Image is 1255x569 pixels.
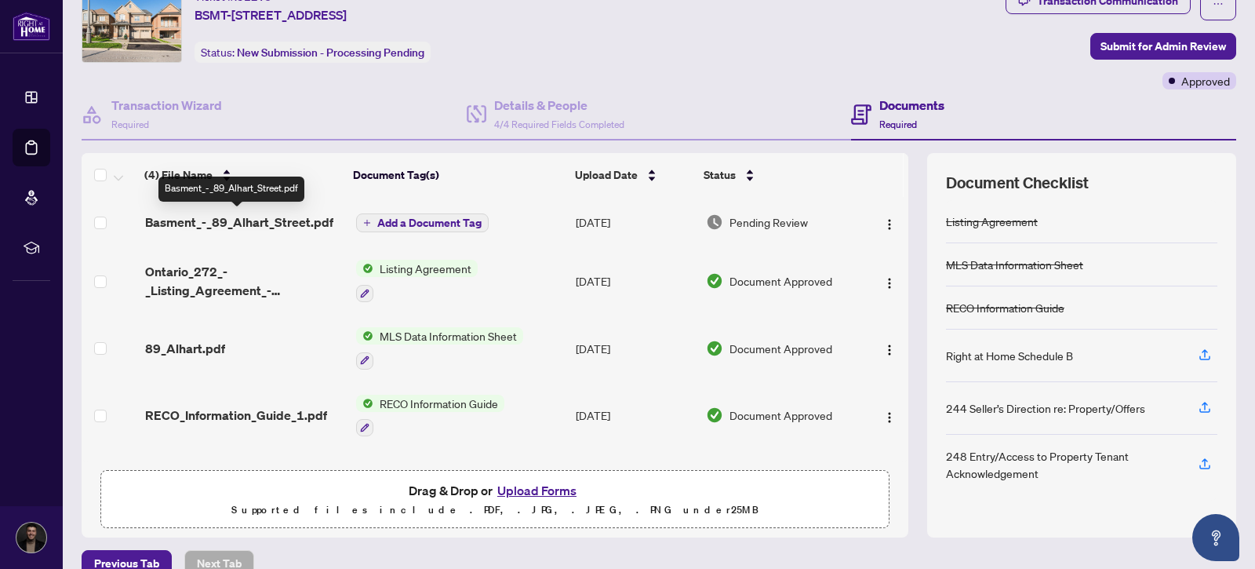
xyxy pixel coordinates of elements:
button: Logo [877,210,902,235]
span: RECO Information Guide [373,395,504,412]
span: Document Checklist [946,172,1089,194]
th: Status [697,153,858,197]
p: Supported files include .PDF, .JPG, .JPEG, .PNG under 25 MB [111,501,879,520]
span: Approved [1181,72,1230,89]
img: Status Icon [356,260,373,277]
button: Status IconListing Agreement [356,260,478,302]
h4: Transaction Wizard [111,96,222,115]
img: Document Status [706,213,723,231]
h4: Documents [879,96,944,115]
span: Drag & Drop or [409,480,581,501]
button: Open asap [1192,514,1239,561]
span: Status [704,166,736,184]
span: plus [363,219,371,227]
th: Document Tag(s) [347,153,569,197]
img: Profile Icon [16,523,46,553]
div: Basment_-_89_Alhart_Street.pdf [158,177,304,202]
span: Drag & Drop orUpload FormsSupported files include .PDF, .JPG, .JPEG, .PNG under25MB [101,471,889,529]
span: Document Approved [729,272,832,290]
button: Status IconMLS Data Information Sheet [356,327,523,370]
span: RECO_Information_Guide_1.pdf [145,406,327,425]
span: Ontario_272_-_Listing_Agreement_-_Landlord_Designated_Representation_Agreement.pdf [145,262,344,300]
th: (4) File Name [138,153,346,197]
span: 4/4 Required Fields Completed [494,119,624,130]
td: [DATE] [569,315,700,382]
span: MLS Data Information Sheet [373,327,523,345]
button: Add a Document Tag [356,213,489,232]
th: Upload Date [569,153,697,197]
img: Logo [883,344,896,356]
span: BSMT-[STREET_ADDRESS] [195,5,347,24]
span: Listing Agreement [373,260,478,277]
button: Logo [877,268,902,294]
div: Listing Agreement [946,213,1038,230]
img: Logo [883,218,896,231]
img: Status Icon [356,395,373,412]
h4: Details & People [494,96,624,115]
span: Pending Review [729,213,808,231]
button: Upload Forms [493,480,581,501]
img: Document Status [706,340,723,357]
span: Add a Document Tag [377,217,482,228]
span: Upload Date [575,166,638,184]
img: Document Status [706,272,723,290]
div: 248 Entry/Access to Property Tenant Acknowledgement [946,447,1180,482]
img: Logo [883,277,896,290]
td: [DATE] [569,247,700,315]
span: Required [111,119,149,130]
button: Add a Document Tag [356,213,489,233]
button: Logo [877,403,902,428]
img: Status Icon [356,327,373,345]
span: 89_Alhart.pdf [145,339,225,358]
div: MLS Data Information Sheet [946,256,1083,273]
img: Document Status [706,407,723,424]
button: Submit for Admin Review [1090,33,1236,60]
span: Submit for Admin Review [1100,34,1226,59]
div: Status: [195,42,431,63]
span: Required [879,119,917,130]
img: logo [13,12,50,41]
button: Status IconRECO Information Guide [356,395,504,437]
span: Basment_-_89_Alhart_Street.pdf [145,213,333,232]
td: [DATE] [569,382,700,450]
div: RECO Information Guide [946,299,1064,316]
span: New Submission - Processing Pending [237,46,424,60]
div: Right at Home Schedule B [946,347,1073,364]
td: [DATE] [569,197,700,247]
img: Logo [883,411,896,424]
div: 244 Seller’s Direction re: Property/Offers [946,399,1145,417]
span: (4) File Name [144,166,213,184]
span: Document Approved [729,340,832,357]
button: Logo [877,336,902,361]
span: Document Approved [729,407,832,424]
